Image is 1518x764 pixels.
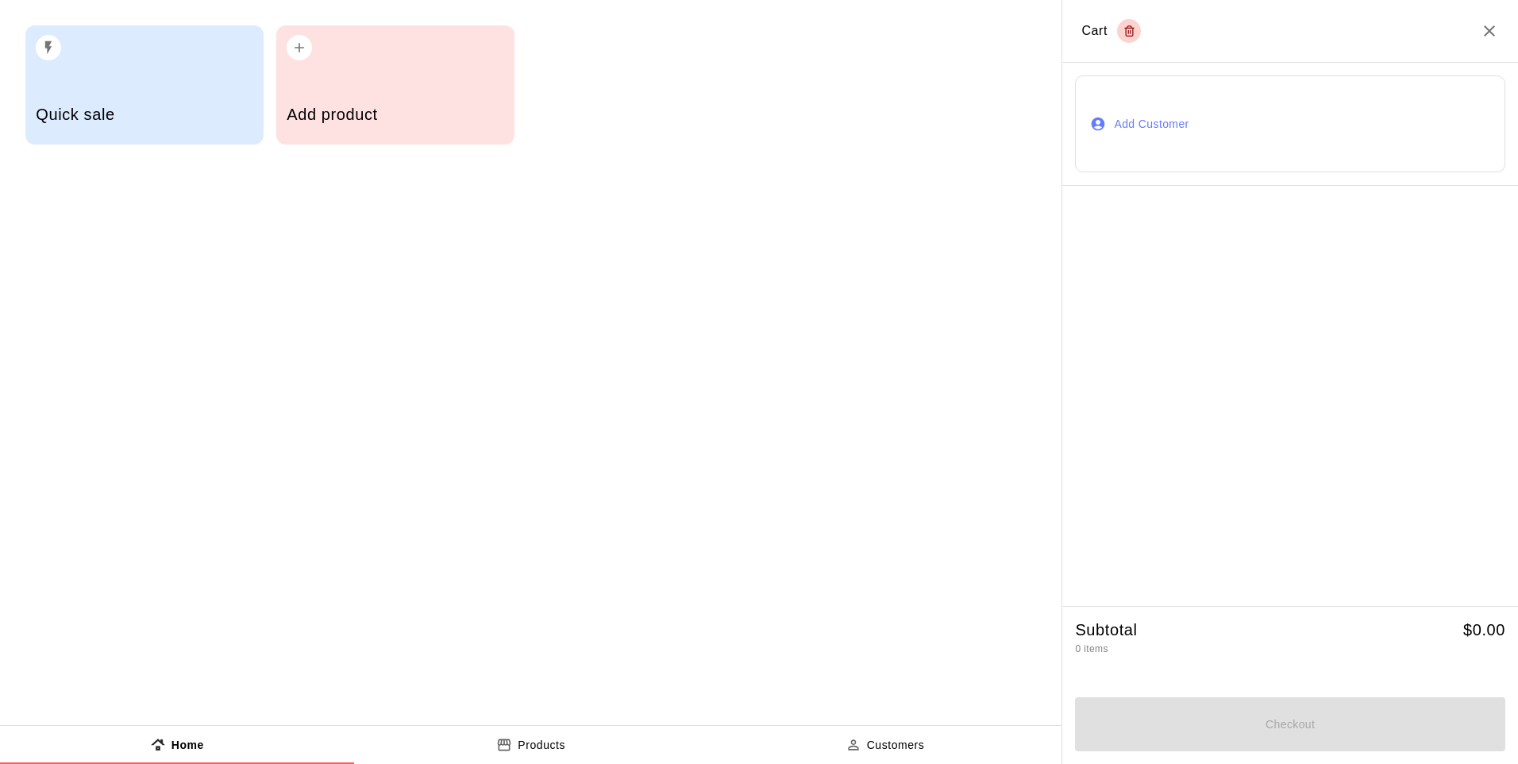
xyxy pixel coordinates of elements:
button: Quick sale [25,25,264,145]
h5: $ 0.00 [1463,619,1505,641]
p: Products [518,737,565,754]
div: Cart [1081,19,1141,43]
p: Home [171,737,204,754]
span: 0 items [1075,643,1108,654]
button: Empty cart [1117,19,1141,43]
p: Customers [867,737,925,754]
button: Add Customer [1075,75,1505,172]
h5: Quick sale [36,104,252,125]
button: Close [1480,21,1499,41]
h5: Subtotal [1075,619,1137,641]
h5: Add product [287,104,503,125]
button: Add product [276,25,514,145]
